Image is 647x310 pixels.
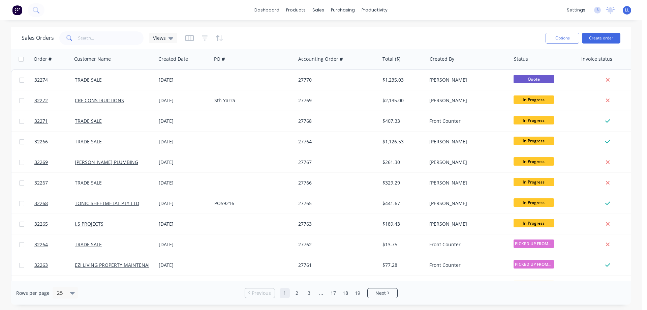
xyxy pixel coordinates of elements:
div: [PERSON_NAME] [429,97,504,104]
span: In Progress [514,157,554,166]
a: Page 1 is your current page [280,288,290,298]
a: 32272 [34,90,75,111]
span: 32267 [34,179,48,186]
div: settings [563,5,589,15]
a: TRADE SALE [75,77,102,83]
a: EZI LIVING PROPERTY MAINTENANCE [75,262,158,268]
div: [PERSON_NAME] [429,138,504,145]
span: 32272 [34,97,48,104]
a: 32266 [34,132,75,152]
span: Quote [514,75,554,83]
span: 32266 [34,138,48,145]
div: $1,126.53 [382,138,422,145]
div: Front Counter [429,118,504,124]
span: In Progress [514,95,554,104]
div: [DATE] [159,159,209,166]
div: [DATE] [159,262,209,269]
a: Page 17 [328,288,338,298]
a: TRADE SALE [75,138,102,145]
a: 32269 [34,152,75,172]
div: $441.67 [382,200,422,207]
a: Jump forward [316,288,326,298]
div: 27770 [298,77,373,83]
a: 32262 [34,276,75,296]
input: Search... [78,31,144,45]
div: $329.29 [382,179,422,186]
div: Invoice status [581,56,612,62]
span: 32265 [34,221,48,227]
div: [PERSON_NAME] [429,159,504,166]
span: 32271 [34,118,48,124]
div: 27766 [298,179,373,186]
span: In Progress [514,116,554,124]
div: products [283,5,309,15]
div: [PERSON_NAME] [429,179,504,186]
a: 32265 [34,214,75,234]
div: Accounting Order # [298,56,343,62]
div: 27767 [298,159,373,166]
div: 27762 [298,241,373,248]
div: [DATE] [159,200,209,207]
a: Page 2 [292,288,302,298]
a: 32263 [34,255,75,275]
span: In Progress [514,281,554,289]
a: 32268 [34,193,75,214]
div: Front Counter [429,262,504,269]
div: 27765 [298,200,373,207]
div: Order # [34,56,52,62]
h1: Sales Orders [22,35,54,41]
div: [DATE] [159,241,209,248]
a: TRADE SALE [75,118,102,124]
div: 27769 [298,97,373,104]
div: [PERSON_NAME] [429,221,504,227]
a: 32264 [34,234,75,255]
a: TRADE SALE [75,241,102,248]
div: $189.43 [382,221,422,227]
span: LL [625,7,629,13]
span: In Progress [514,198,554,207]
a: 32274 [34,70,75,90]
span: In Progress [514,178,554,186]
span: Views [153,34,166,41]
div: sales [309,5,328,15]
div: PO # [214,56,225,62]
div: $13.75 [382,241,422,248]
img: Factory [12,5,22,15]
div: Created Date [158,56,188,62]
span: 32268 [34,200,48,207]
a: Page 19 [352,288,363,298]
a: Page 18 [340,288,350,298]
div: $407.33 [382,118,422,124]
span: 32264 [34,241,48,248]
div: [DATE] [159,118,209,124]
div: 27764 [298,138,373,145]
span: PICKED UP FROM ... [514,260,554,269]
div: purchasing [328,5,358,15]
div: [DATE] [159,179,209,186]
div: [PERSON_NAME] [429,200,504,207]
a: 32271 [34,111,75,131]
a: 32267 [34,173,75,193]
div: [DATE] [159,97,209,104]
div: [DATE] [159,221,209,227]
div: Created By [430,56,454,62]
a: TRADE SALE [75,179,102,186]
div: 27763 [298,221,373,227]
a: I.S PROJECTS [75,221,103,227]
span: In Progress [514,137,554,145]
div: [DATE] [159,77,209,83]
span: Previous [252,290,271,297]
span: 32269 [34,159,48,166]
div: [DATE] [159,138,209,145]
div: $2,135.00 [382,97,422,104]
div: PO59216 [214,200,289,207]
a: dashboard [251,5,283,15]
div: Status [514,56,528,62]
span: PICKED UP FROM ... [514,239,554,248]
span: Next [375,290,386,297]
a: TONIC SHEETMETAL PTY LTD [75,200,139,206]
button: Options [546,33,579,44]
div: productivity [358,5,391,15]
button: Create order [582,33,620,44]
div: Sth Yarra [214,97,289,104]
